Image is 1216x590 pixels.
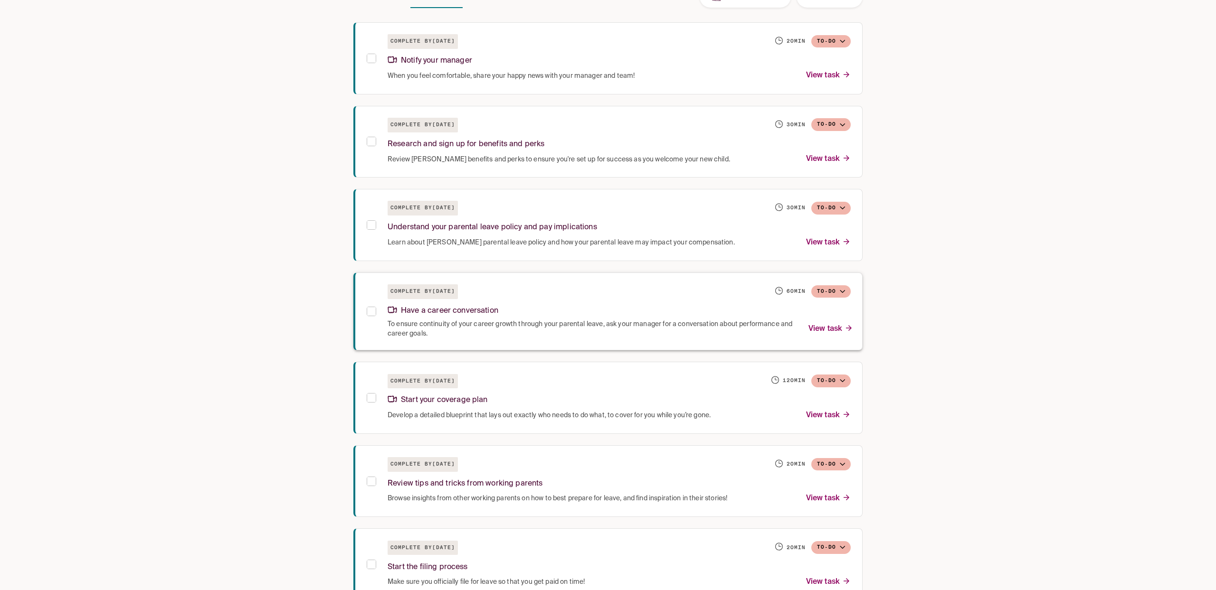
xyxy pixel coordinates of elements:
p: Browse insights from other working parents on how to best prepare for leave, and find inspiration... [388,492,727,505]
span: To ensure continuity of your career growth through your parental leave, ask your manager for a co... [388,319,797,338]
h6: Complete by [DATE] [388,284,458,299]
button: To-do [811,458,851,471]
p: View task [808,323,853,336]
p: View task [806,576,851,589]
p: Research and sign up for benefits and perks [388,138,544,151]
span: Learn about [PERSON_NAME] parental leave policy and how your parental leave may impact your compe... [388,238,735,247]
p: View task [806,492,851,505]
span: When you feel comfortable, share your happy news with your manager and team! [388,71,635,81]
h6: Complete by [DATE] [388,118,458,132]
p: View task [806,409,851,422]
button: To-do [811,375,851,387]
h6: Complete by [DATE] [388,374,458,389]
h6: Complete by [DATE] [388,541,458,555]
p: Have a career conversation [388,305,498,318]
h6: Complete by [DATE] [388,457,458,472]
h6: Complete by [DATE] [388,34,458,49]
span: Review [PERSON_NAME] benefits and perks to ensure you're set up for success as you welcome your n... [388,155,730,164]
span: Make sure you officially file for leave so that you get paid on time! [388,577,585,587]
h6: 20 min [787,37,806,45]
button: To-do [811,202,851,215]
h6: 30 min [787,204,806,212]
button: To-do [811,285,851,298]
button: To-do [811,35,851,48]
p: Review tips and tricks from working parents [388,478,542,490]
button: To-do [811,118,851,131]
h6: Complete by [DATE] [388,201,458,215]
p: Notify your manager [388,55,472,67]
p: View task [806,69,851,82]
h6: 20 min [787,544,806,552]
h6: 30 min [787,121,806,129]
span: Develop a detailed blueprint that lays out exactly who needs to do what, to cover for you while y... [388,411,711,420]
p: View task [806,153,851,166]
h6: 20 min [787,460,806,468]
h6: 120 min [783,377,806,384]
p: Understand your parental leave policy and pay implications [388,221,597,234]
p: Start the filing process [388,561,468,574]
p: Start your coverage plan [388,394,488,407]
p: View task [806,236,851,249]
h6: 60 min [787,288,806,295]
button: To-do [811,541,851,554]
